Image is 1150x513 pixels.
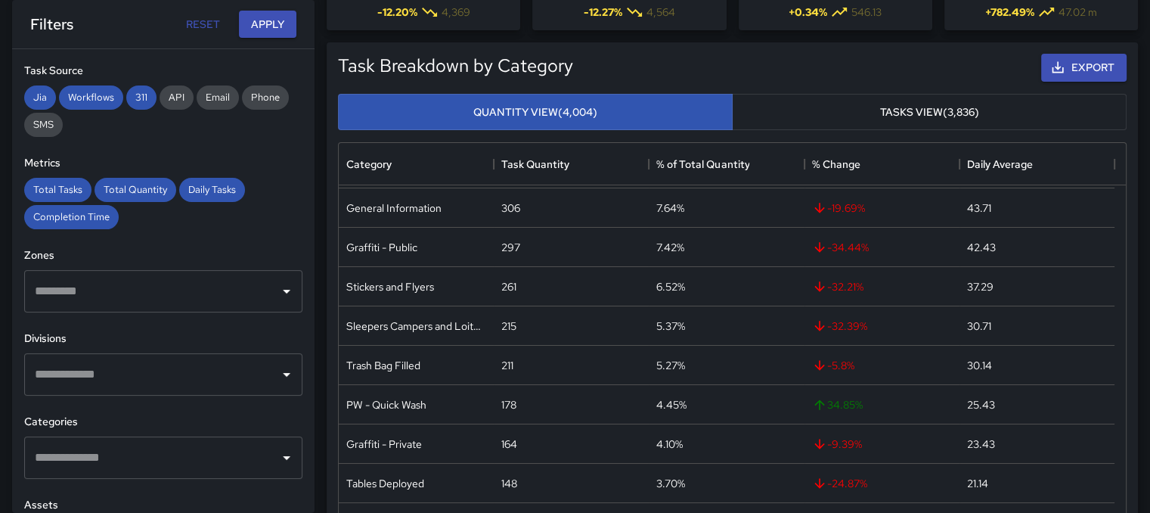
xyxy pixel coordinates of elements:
[59,91,123,104] span: Workflows
[812,201,865,216] span: -19.69 %
[967,279,993,294] div: 37.29
[276,281,297,302] button: Open
[95,183,176,196] span: Total Quantity
[656,279,685,294] div: 6.52%
[24,183,91,196] span: Total Tasks
[346,476,424,491] div: Tables Deployed
[24,178,91,202] div: Total Tasks
[501,143,569,185] div: Task Quantity
[346,358,420,373] div: Trash Bag Filled
[656,240,684,255] div: 7.42%
[812,476,867,491] span: -24.87 %
[126,85,157,110] div: 311
[967,319,991,334] div: 30.71
[24,118,63,131] span: SMS
[656,437,683,452] div: 4.10%
[242,85,289,110] div: Phone
[197,85,239,110] div: Email
[24,414,302,431] h6: Categories
[501,437,517,452] div: 164
[59,85,123,110] div: Workflows
[656,143,749,185] div: % of Total Quantity
[346,437,422,452] div: Graffiti - Private
[30,12,73,36] h6: Filters
[24,247,302,264] h6: Zones
[656,358,685,373] div: 5.27%
[732,94,1127,131] button: Tasks View(3,836)
[584,5,622,20] span: -12.27 %
[442,5,470,20] span: 4,369
[197,91,239,104] span: Email
[812,319,867,334] span: -32.39 %
[346,397,426,412] div: PW - Quick Wash
[501,201,520,216] div: 306
[812,240,869,255] span: -34.44 %
[24,331,302,347] h6: Divisions
[967,358,992,373] div: 30.14
[276,447,297,468] button: Open
[967,397,995,412] div: 25.43
[338,94,733,131] button: Quantity View(4,004)
[346,279,434,294] div: Stickers and Flyers
[646,5,675,20] span: 4,564
[967,437,995,452] div: 23.43
[178,11,227,39] button: Reset
[656,476,685,491] div: 3.70%
[160,85,194,110] div: API
[851,5,882,20] span: 546.13
[24,91,56,104] span: Jia
[985,5,1034,20] span: + 782.49 %
[276,364,297,385] button: Open
[812,143,860,185] div: % Change
[1059,5,1097,20] span: 47.02 m
[501,319,516,334] div: 215
[242,91,289,104] span: Phone
[501,279,516,294] div: 261
[812,437,862,452] span: -9.39 %
[656,397,687,412] div: 4.45%
[959,143,1114,185] div: Daily Average
[967,201,991,216] div: 43.71
[789,5,827,20] span: + 0.34 %
[126,91,157,104] span: 311
[339,143,494,185] div: Category
[649,143,804,185] div: % of Total Quantity
[179,183,245,196] span: Daily Tasks
[239,11,296,39] button: Apply
[656,319,685,334] div: 5.37%
[812,397,863,412] span: 34.85 %
[501,476,517,491] div: 148
[24,85,56,110] div: Jia
[656,201,684,216] div: 7.64%
[346,240,417,255] div: Graffiti - Public
[812,279,863,294] span: -32.21 %
[346,143,392,185] div: Category
[24,63,302,79] h6: Task Source
[494,143,649,185] div: Task Quantity
[377,5,417,20] span: -12.20 %
[812,358,854,373] span: -5.8 %
[967,476,988,491] div: 21.14
[338,54,573,78] h5: Task Breakdown by Category
[24,205,119,229] div: Completion Time
[24,210,119,223] span: Completion Time
[24,113,63,137] div: SMS
[160,91,194,104] span: API
[501,397,516,412] div: 178
[967,240,996,255] div: 42.43
[346,201,442,216] div: General Information
[24,155,302,172] h6: Metrics
[501,358,513,373] div: 211
[179,178,245,202] div: Daily Tasks
[1041,54,1127,82] button: Export
[804,143,959,185] div: % Change
[346,319,486,334] div: Sleepers Campers and Loiterers
[95,178,176,202] div: Total Quantity
[501,240,520,255] div: 297
[967,143,1033,185] div: Daily Average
